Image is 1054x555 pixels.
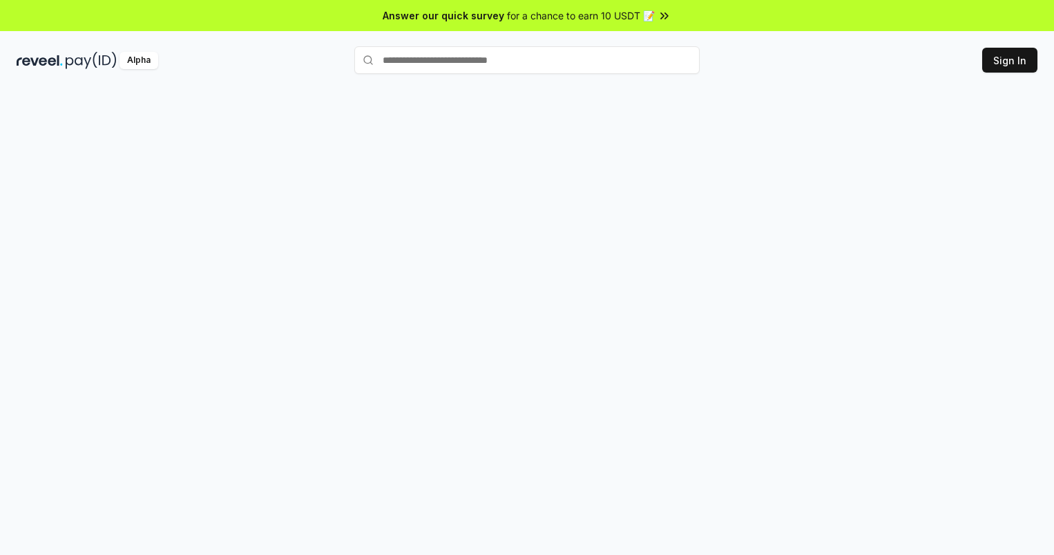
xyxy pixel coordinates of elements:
img: reveel_dark [17,52,63,69]
span: Answer our quick survey [383,8,504,23]
span: for a chance to earn 10 USDT 📝 [507,8,655,23]
div: Alpha [119,52,158,69]
img: pay_id [66,52,117,69]
button: Sign In [982,48,1037,73]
